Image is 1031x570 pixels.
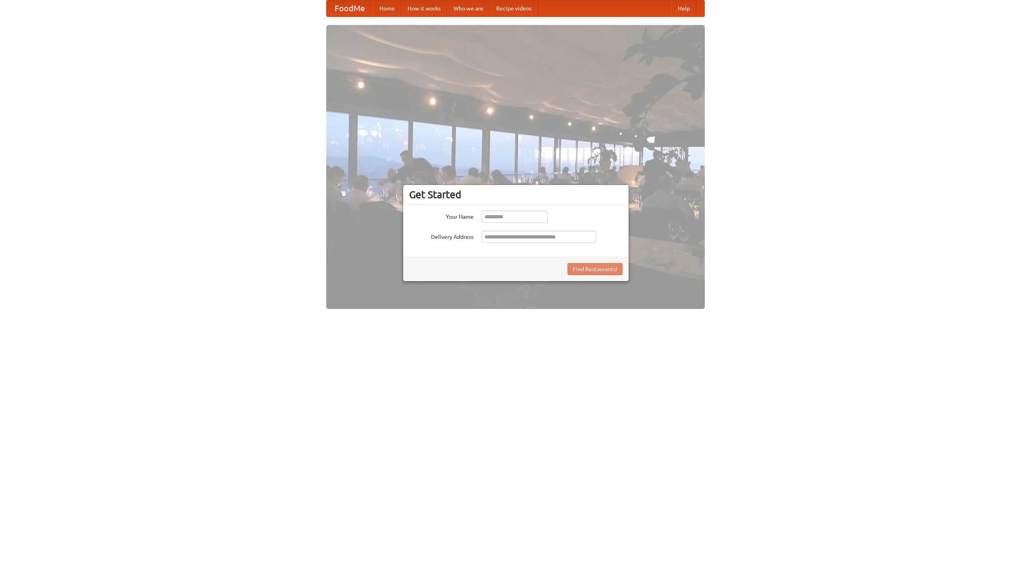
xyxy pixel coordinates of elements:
button: Find Restaurants! [567,263,623,275]
a: Who we are [447,0,490,17]
label: Your Name [409,211,474,221]
a: FoodMe [327,0,373,17]
a: Recipe videos [490,0,538,17]
a: Help [671,0,696,17]
a: Home [373,0,401,17]
h3: Get Started [409,189,623,201]
label: Delivery Address [409,231,474,241]
a: How it works [401,0,447,17]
